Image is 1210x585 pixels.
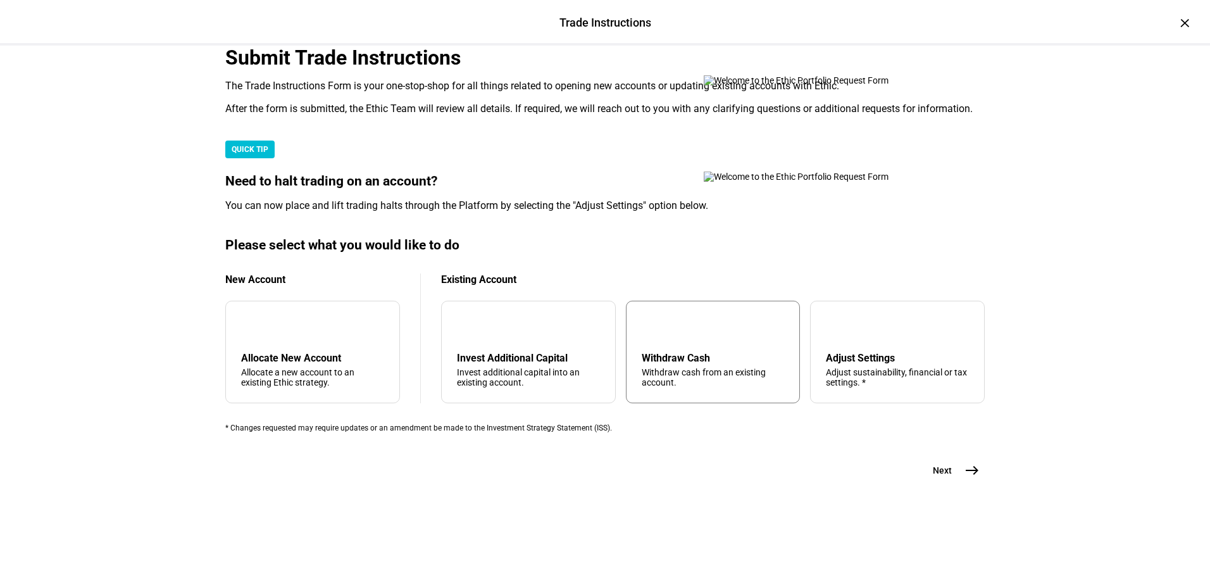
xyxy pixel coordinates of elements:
[644,319,659,334] mat-icon: arrow_upward
[642,352,785,364] div: Withdraw Cash
[457,367,600,387] div: Invest additional capital into an existing account.
[225,141,275,158] div: QUICK TIP
[225,173,985,189] div: Need to halt trading on an account?
[441,274,985,286] div: Existing Account
[459,319,475,334] mat-icon: arrow_downward
[225,80,985,92] div: The Trade Instructions Form is your one-stop-shop for all things related to opening new accounts ...
[826,352,969,364] div: Adjust Settings
[559,15,651,31] div: Trade Instructions
[225,46,985,70] div: Submit Trade Instructions
[244,319,259,334] mat-icon: add
[241,367,384,387] div: Allocate a new account to an existing Ethic strategy.
[225,274,400,286] div: New Account
[933,464,952,477] span: Next
[1175,13,1195,33] div: ×
[704,75,932,85] img: Welcome to the Ethic Portfolio Request Form
[225,237,985,253] div: Please select what you would like to do
[225,424,985,432] div: * Changes requested may require updates or an amendment be made to the Investment Strategy Statem...
[826,367,969,387] div: Adjust sustainability, financial or tax settings. *
[918,458,985,483] button: Next
[826,317,846,337] mat-icon: tune
[964,463,980,478] mat-icon: east
[457,352,600,364] div: Invest Additional Capital
[225,199,985,212] div: You can now place and lift trading halts through the Platform by selecting the "Adjust Settings" ...
[642,367,785,387] div: Withdraw cash from an existing account.
[225,103,985,115] div: After the form is submitted, the Ethic Team will review all details. If required, we will reach o...
[704,172,932,182] img: Welcome to the Ethic Portfolio Request Form
[241,352,384,364] div: Allocate New Account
